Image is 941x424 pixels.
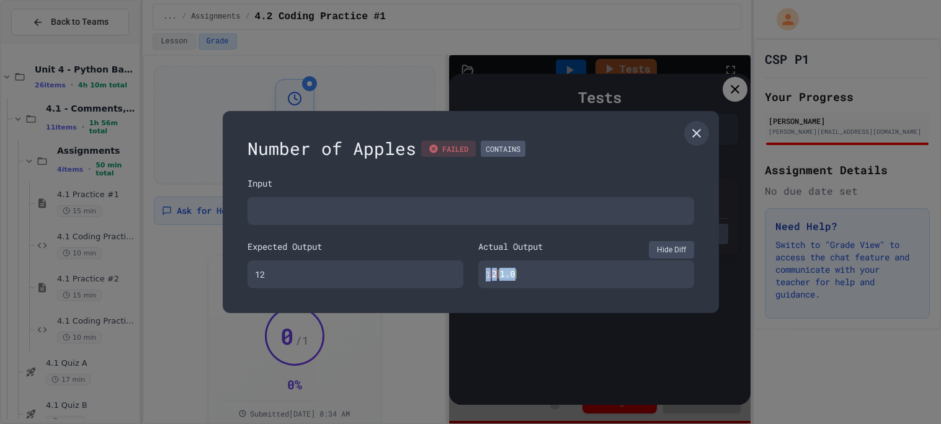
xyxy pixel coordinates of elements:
[248,136,694,162] div: Number of Apples
[421,141,476,157] div: FAILED
[491,269,498,279] span: 2
[498,269,516,279] span: 1.0
[248,240,463,253] div: Expected Output
[248,260,463,288] div: 12
[248,177,694,190] div: Input
[649,241,694,258] button: Hide Diff
[478,240,543,253] div: Actual Output
[481,141,525,157] div: CONTAINS
[486,269,491,279] span: 1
